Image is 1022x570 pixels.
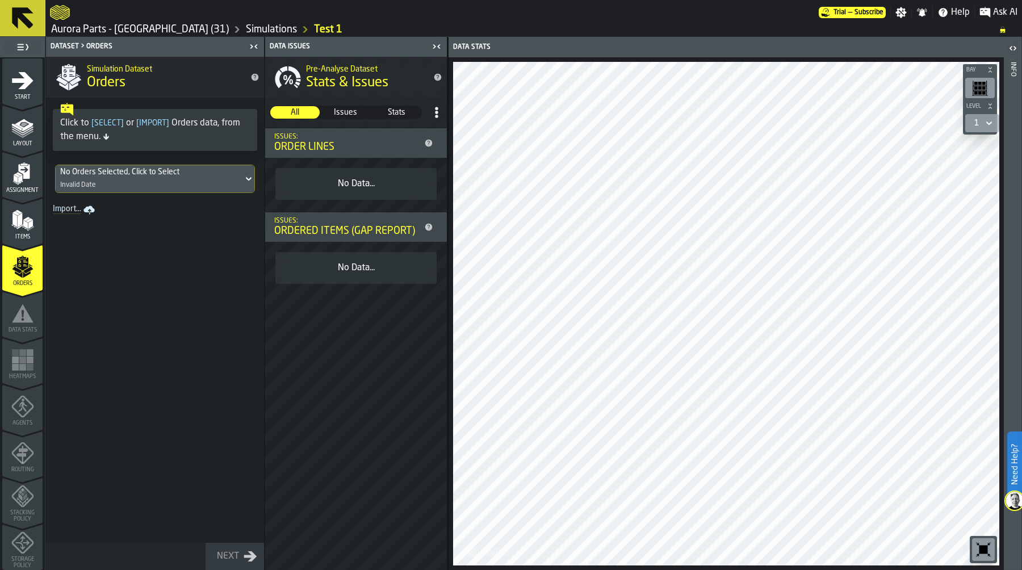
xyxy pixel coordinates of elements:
button: button- [963,100,997,112]
div: Data Issues [267,43,429,51]
div: thumb [270,106,320,119]
div: Issues: [274,217,420,225]
label: button-toggle-Toggle Full Menu [2,39,43,55]
div: Issues: [274,133,420,141]
span: Data Stats [2,327,43,333]
div: thumb [372,106,421,119]
div: Next [212,550,244,563]
label: button-switch-multi-All [270,106,320,119]
div: DropdownMenuValue-No Orders Selected, Click to Select [60,167,238,177]
span: Stats [372,107,421,118]
div: Data Stats [451,43,727,51]
span: Storage Policy [2,556,43,569]
div: button-toolbar-undefined [970,536,997,563]
label: button-toggle-Close me [429,40,445,53]
div: Menu Subscription [819,7,886,18]
svg: Reset zoom and position [974,540,992,559]
a: link-to-/wh/i/aa2e4adb-2cd5-4688-aa4a-ec82bcf75d46 [51,23,229,36]
div: Ordered Items (Gap Report) [274,225,420,237]
a: logo-header [455,540,520,563]
span: Agents [2,420,43,426]
div: DropdownMenuValue-No Orders Selected, Click to SelectInvalid Date [55,165,255,193]
span: Assignment [2,187,43,194]
label: Need Help? [1008,433,1021,496]
span: Start [2,94,43,100]
li: menu Items [2,198,43,244]
span: — [848,9,852,16]
label: button-switch-multi-Stats [371,106,422,119]
span: Stats & Issues [306,74,388,92]
button: button-Next [206,543,264,570]
header: Data Stats [449,37,1004,57]
span: Bay [964,67,985,73]
a: link-to-/wh/i/aa2e4adb-2cd5-4688-aa4a-ec82bcf75d46 [246,23,297,36]
li: menu Heatmaps [2,338,43,383]
label: button-toggle-Notifications [912,7,932,18]
span: Subscribe [855,9,883,16]
h2: Sub Title [306,62,424,74]
li: menu Start [2,58,43,104]
span: Trial [833,9,846,16]
button: button- [963,64,997,76]
div: Info [1009,60,1017,567]
span: Stacking Policy [2,510,43,522]
a: link-to-/wh/i/aa2e4adb-2cd5-4688-aa4a-ec82bcf75d46/pricing/ [819,7,886,18]
span: ] [166,119,169,127]
div: title-Orders [46,57,264,98]
div: button-toolbar-undefined [963,76,997,100]
span: Level [964,103,985,110]
span: Layout [2,141,43,147]
span: [ [91,119,94,127]
label: button-toggle-Settings [891,7,911,18]
header: Data Issues [265,37,447,57]
li: menu Layout [2,105,43,150]
span: Import [134,119,171,127]
li: menu Storage Policy [2,524,43,569]
li: menu Assignment [2,152,43,197]
div: Dataset > Orders [48,43,246,51]
div: No Data... [284,177,428,191]
div: Order Lines [274,141,420,153]
nav: Breadcrumb [50,23,1017,36]
span: Issues [321,107,370,118]
label: button-toggle-Ask AI [975,6,1022,19]
a: link-to-/wh/i/aa2e4adb-2cd5-4688-aa4a-ec82bcf75d46/simulations/a1a4d392-911a-4b0b-85a7-2344757fce99 [314,23,342,36]
span: Heatmaps [2,374,43,380]
header: Dataset > Orders [46,37,264,57]
li: menu Orders [2,245,43,290]
span: Items [2,234,43,240]
label: button-toggle-Help [933,6,974,19]
li: menu Routing [2,431,43,476]
div: DropdownMenuValue-1 [970,116,995,130]
div: DropdownMenuValue-1 [974,119,979,128]
label: button-toggle-Close me [246,40,262,53]
span: ] [121,119,124,127]
a: logo-header [50,2,70,23]
div: No Data... [284,261,428,275]
div: title-Stats & Issues [265,57,447,98]
span: [ [136,119,139,127]
span: Routing [2,467,43,473]
a: link-to-/wh/i/aa2e4adb-2cd5-4688-aa4a-ec82bcf75d46/import/orders/ [48,202,102,218]
span: Select [89,119,126,127]
li: menu Stacking Policy [2,477,43,523]
h2: Sub Title [87,62,241,74]
li: menu Agents [2,384,43,430]
div: Invalid Date [60,181,96,189]
header: Info [1004,37,1021,570]
div: Click to or Orders data, from the menu. [60,116,250,144]
span: All [271,107,319,118]
div: thumb [321,106,370,119]
span: Help [951,6,970,19]
label: button-toggle-Open [1005,39,1021,60]
span: Orders [87,74,125,92]
span: Orders [2,280,43,287]
span: Ask AI [993,6,1017,19]
li: menu Data Stats [2,291,43,337]
label: button-switch-multi-Issues [320,106,371,119]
